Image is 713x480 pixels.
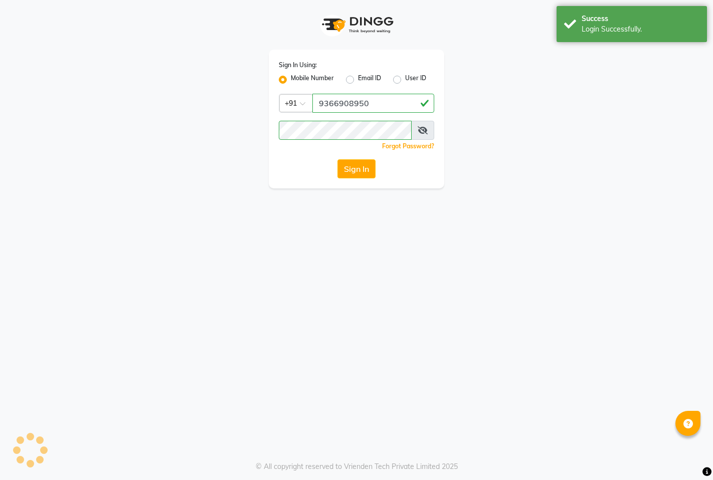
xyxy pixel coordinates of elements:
[279,61,317,70] label: Sign In Using:
[337,159,376,178] button: Sign In
[291,74,334,86] label: Mobile Number
[358,74,381,86] label: Email ID
[279,121,412,140] input: Username
[316,10,397,40] img: logo1.svg
[671,440,703,470] iframe: chat widget
[405,74,426,86] label: User ID
[312,94,434,113] input: Username
[582,14,699,24] div: Success
[582,24,699,35] div: Login Successfully.
[382,142,434,150] a: Forgot Password?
